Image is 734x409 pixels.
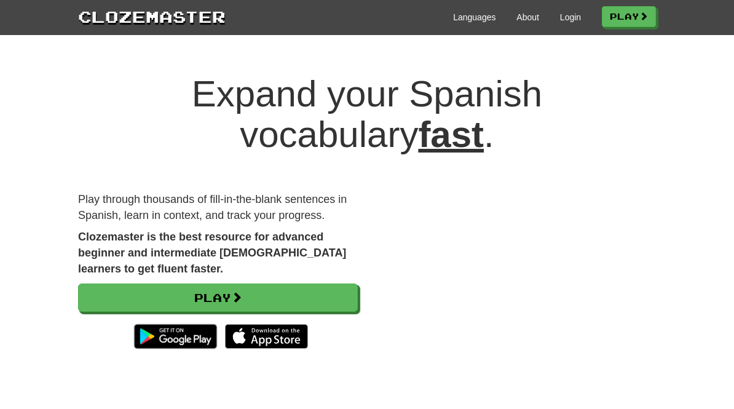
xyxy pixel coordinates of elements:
img: Download_on_the_App_Store_Badge_US-UK_135x40-25178aeef6eb6b83b96f5f2d004eda3bffbb37122de64afbaef7... [225,324,308,349]
a: Languages [453,11,495,23]
img: Get it on Google Play [128,318,223,355]
u: fast [418,114,484,155]
a: Play [602,6,656,27]
p: Play through thousands of fill-in-the-blank sentences in Spanish, learn in context, and track you... [78,192,358,223]
a: Clozemaster [78,5,226,28]
a: Login [560,11,581,23]
a: Play [78,284,358,312]
a: About [516,11,539,23]
h1: Expand your Spanish vocabulary . [78,74,656,155]
strong: Clozemaster is the best resource for advanced beginner and intermediate [DEMOGRAPHIC_DATA] learne... [78,231,346,274]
